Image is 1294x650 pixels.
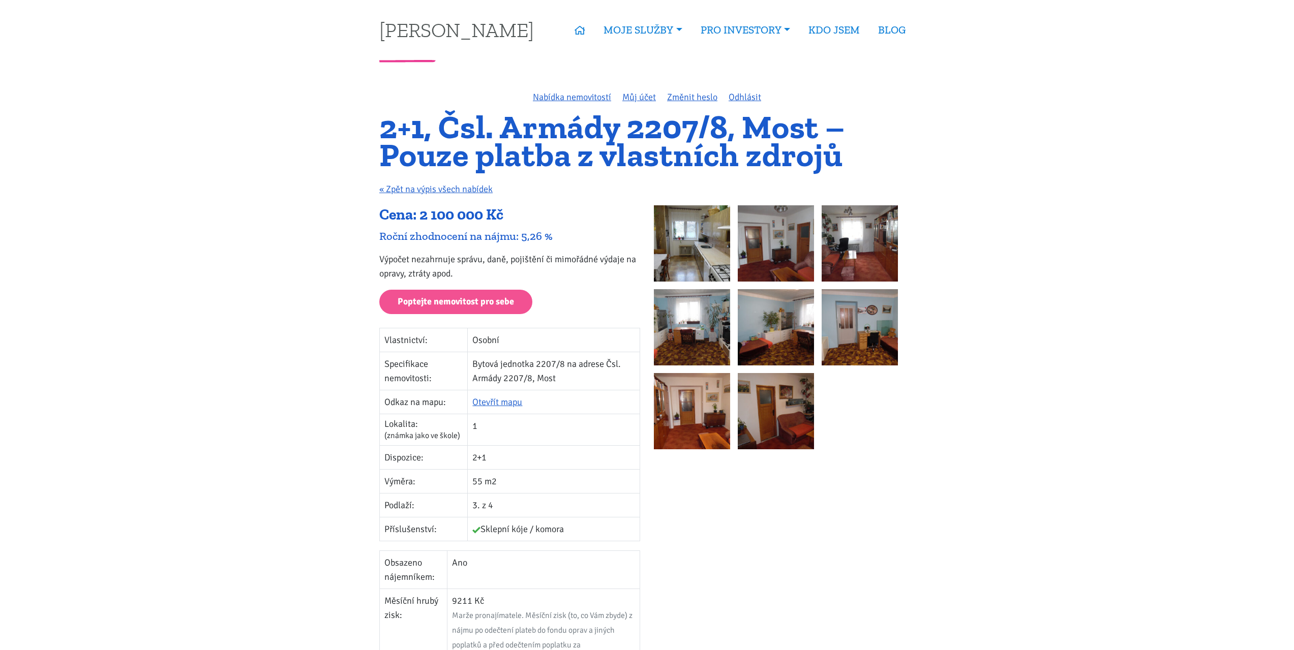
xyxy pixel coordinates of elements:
[379,20,534,40] a: [PERSON_NAME]
[379,290,532,315] a: Poptejte nemovitost pro sebe
[380,517,468,541] td: Příslušenství:
[729,91,761,103] a: Odhlásit
[447,551,640,589] td: Ano
[468,352,640,390] td: Bytová jednotka 2207/8 na adrese Čsl. Armády 2207/8, Most
[622,91,656,103] a: Můj účet
[379,205,640,225] div: Cena: 2 100 000 Kč
[380,328,468,352] td: Vlastnictví:
[379,252,640,281] p: Výpočet nezahrnuje správu, daně, pojištění či mimořádné výdaje na opravy, ztráty apod.
[380,390,468,414] td: Odkaz na mapu:
[472,396,522,408] a: Otevřít mapu
[380,551,447,589] td: Obsazeno nájemníkem:
[380,493,468,517] td: Podlaží:
[691,18,799,42] a: PRO INVESTORY
[468,493,640,517] td: 3. z 4
[468,470,640,493] td: 55 m2
[468,517,640,541] td: Sklepní kóje / komora
[468,328,640,352] td: Osobní
[869,18,915,42] a: BLOG
[533,91,611,103] a: Nabídka nemovitostí
[379,183,493,195] a: « Zpět na výpis všech nabídek
[379,113,915,169] h1: 2+1, Čsl. Armády 2207/8, Most – Pouze platba z vlastních zdrojů
[380,414,468,446] td: Lokalita:
[468,446,640,470] td: 2+1
[384,430,460,441] span: (známka jako ve škole)
[468,414,640,446] td: 1
[667,91,717,103] a: Změnit heslo
[799,18,869,42] a: KDO JSEM
[380,446,468,470] td: Dispozice:
[380,470,468,493] td: Výměra:
[380,352,468,390] td: Specifikace nemovitosti:
[594,18,691,42] a: MOJE SLUŽBY
[379,229,640,243] div: Roční zhodnocení na nájmu: 5,26 %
